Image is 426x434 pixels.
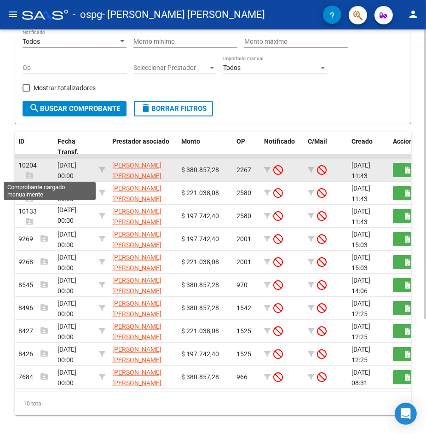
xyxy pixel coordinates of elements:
div: Open Intercom Messenger [395,403,417,425]
span: [DATE] 11:43 [351,208,370,226]
span: [DATE] 08:31 [351,369,370,387]
span: $ 380.857,28 [181,304,219,312]
span: Todos [23,38,40,45]
span: $ 221.038,08 [181,327,219,335]
span: 20101196691 [112,264,174,282]
span: 2580 [236,189,251,197]
datatable-header-cell: OP [233,132,260,162]
span: 970 [236,281,248,289]
span: [DATE] 00:00 [58,185,76,203]
span: 1542 [236,304,251,312]
span: [DATE] 12:25 [351,346,370,364]
span: Buscar Comprobante [29,104,120,113]
span: 2267 [236,166,251,174]
mat-icon: person [408,9,419,20]
span: 966 [236,373,248,381]
span: Todos [223,64,241,71]
span: $ 197.742,40 [181,235,219,243]
button: Buscar Comprobante [23,101,127,116]
span: 7684 [18,373,48,381]
span: 10133 [18,208,37,226]
span: [DATE] 00:00 [58,277,76,295]
datatable-header-cell: ID [15,132,54,162]
span: $ 221.038,08 [181,189,219,197]
span: [PERSON_NAME] [PERSON_NAME] [112,369,161,387]
span: [PERSON_NAME] [PERSON_NAME] [112,277,161,295]
span: [DATE] 00:00 [58,300,76,318]
button: Borrar Filtros [134,101,213,116]
span: Notificado [264,138,295,145]
span: [PERSON_NAME] [PERSON_NAME] [112,231,161,249]
span: C/Mail [308,138,327,145]
span: 8545 [18,281,48,289]
span: 10134 [18,185,37,203]
span: Borrar Filtros [140,104,207,113]
span: [DATE] 14:06 [351,277,370,295]
span: Monto [181,138,200,145]
span: 20101196691 [112,310,174,328]
span: Prestador asociado [112,138,169,145]
span: [PERSON_NAME] [PERSON_NAME] [112,300,161,318]
span: [DATE] 15:03 [351,254,370,272]
span: [DATE] 00:00 [58,346,76,364]
datatable-header-cell: C/Mail [304,132,348,162]
span: Mostrar totalizadores [34,82,96,93]
span: [DATE] 00:00 [58,369,76,387]
datatable-header-cell: Notificado [260,132,304,162]
span: 8496 [18,304,48,312]
span: 8427 [18,327,48,335]
span: [DATE] 00:00 [58,254,76,272]
span: ID [18,138,24,145]
span: 20101196691 [112,195,174,213]
span: [DATE] 00:00 [58,206,76,224]
span: $ 380.857,28 [181,373,219,381]
mat-icon: search [29,103,40,114]
span: 20101196691 [112,172,174,190]
datatable-header-cell: Creado [348,132,389,162]
span: 20101196691 [112,218,174,236]
span: [DATE] 11:43 [351,162,370,179]
span: $ 197.742,40 [181,212,219,220]
span: OP [236,138,245,145]
datatable-header-cell: Prestador asociado [109,132,178,162]
datatable-header-cell: Monto [178,132,233,162]
span: 20101196691 [112,379,174,397]
span: 20101196691 [112,333,174,351]
span: 2001 [236,235,251,243]
span: 1525 [236,327,251,335]
span: [PERSON_NAME] [PERSON_NAME] [112,323,161,341]
span: 9268 [18,258,48,266]
span: [DATE] 12:25 [351,323,370,341]
span: $ 197.742,40 [181,350,219,358]
span: [PERSON_NAME] [PERSON_NAME] [112,185,161,203]
span: [DATE] 15:03 [351,231,370,249]
span: 20101196691 [112,287,174,305]
span: 20101196691 [112,241,174,259]
span: [PERSON_NAME] [PERSON_NAME] [112,254,161,272]
span: [PERSON_NAME] [PERSON_NAME] [112,162,161,179]
span: $ 380.857,28 [181,166,219,174]
span: [DATE] 11:43 [351,185,370,203]
span: $ 221.038,08 [181,258,219,266]
span: - ospg [73,5,102,25]
span: [DATE] 12:25 [351,300,370,318]
span: [DATE] 00:00 [58,231,76,249]
span: $ 380.857,28 [181,281,219,289]
span: Acciones [393,138,420,145]
span: 10204 [18,162,37,179]
span: [DATE] 00:00 [58,323,76,341]
span: 2580 [236,212,251,220]
span: - [PERSON_NAME] [PERSON_NAME] [102,5,265,25]
div: 10 total [15,392,411,415]
span: 20101196691 [112,356,174,374]
span: Fecha Transf. [58,138,79,156]
span: [DATE] 00:00 [58,162,76,179]
span: 9269 [18,235,48,243]
span: 1525 [236,350,251,358]
mat-icon: menu [7,9,18,20]
span: 8426 [18,350,48,358]
span: Creado [351,138,373,145]
span: 2001 [236,258,251,266]
datatable-header-cell: Fecha Transf. [54,132,95,162]
span: [PERSON_NAME] [PERSON_NAME] [112,208,161,226]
